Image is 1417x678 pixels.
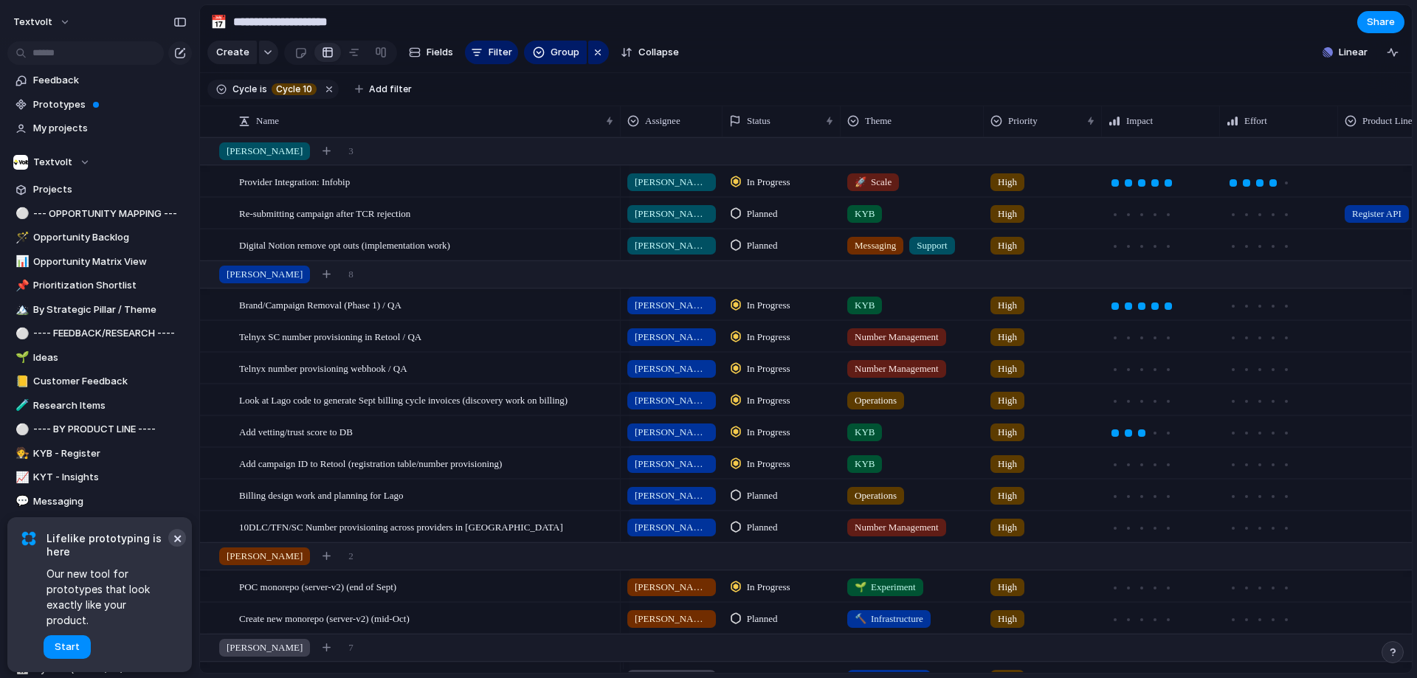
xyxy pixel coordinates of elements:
[239,486,403,503] span: Billing design work and planning for Lago
[635,520,708,535] span: [PERSON_NAME]
[7,226,192,249] a: 🪄Opportunity Backlog
[369,83,412,96] span: Add filter
[635,488,708,503] span: [PERSON_NAME]
[855,520,939,535] span: Number Management
[635,425,708,440] span: [PERSON_NAME]
[13,350,28,365] button: 🌱
[747,362,790,376] span: In Progress
[227,267,303,282] span: [PERSON_NAME]
[15,421,26,438] div: ⚪
[427,45,453,60] span: Fields
[257,81,270,97] button: is
[33,278,187,293] span: Prioritization Shortlist
[865,114,892,128] span: Theme
[1357,11,1404,33] button: Share
[638,45,679,60] span: Collapse
[33,121,187,136] span: My projects
[7,274,192,297] a: 📌Prioritization Shortlist
[747,425,790,440] span: In Progress
[7,322,192,345] a: ⚪---- FEEDBACK/RESEARCH ----
[7,251,192,273] a: 📊Opportunity Matrix View
[33,155,72,170] span: Textvolt
[210,12,227,32] div: 📅
[33,326,187,341] span: ---- FEEDBACK/RESEARCH ----
[7,347,192,369] a: 🌱Ideas
[1008,114,1038,128] span: Priority
[489,45,512,60] span: Filter
[1362,114,1413,128] span: Product Line
[13,326,28,341] button: ⚪
[55,640,80,654] span: Start
[7,94,192,116] a: Prototypes
[13,255,28,269] button: 📊
[855,362,939,376] span: Number Management
[239,236,450,253] span: Digital Notion remove opt outs (implementation work)
[747,612,778,626] span: Planned
[346,79,421,100] button: Add filter
[348,144,354,159] span: 3
[747,457,790,471] span: In Progress
[855,330,939,345] span: Number Management
[855,298,875,313] span: KYB
[855,176,866,187] span: 🚀
[1352,207,1402,221] span: Register API
[855,580,916,595] span: Experiment
[998,362,1017,376] span: High
[33,374,187,389] span: Customer Feedback
[44,635,91,659] button: Start
[855,425,875,440] span: KYB
[269,81,320,97] button: Cycle 10
[747,393,790,408] span: In Progress
[998,238,1017,253] span: High
[855,238,896,253] span: Messaging
[1339,45,1368,60] span: Linear
[239,328,421,345] span: Telnyx SC number provisioning in Retool / QA
[33,470,187,485] span: KYT - Insights
[33,302,187,317] span: By Strategic Pillar / Theme
[33,494,187,509] span: Messaging
[747,114,770,128] span: Status
[855,393,897,408] span: Operations
[7,418,192,440] a: ⚪---- BY PRODUCT LINE ----
[15,373,26,390] div: 📒
[13,374,28,389] button: 📒
[33,230,187,245] span: Opportunity Backlog
[15,469,26,486] div: 📈
[33,73,187,88] span: Feedback
[232,83,257,96] span: Cycle
[7,514,192,536] a: 📁CX Back Office
[635,207,708,221] span: [PERSON_NAME]
[7,466,192,488] a: 📈KYT - Insights
[46,532,170,558] span: Lifelike prototyping is here
[1244,114,1267,128] span: Effort
[13,422,28,437] button: ⚪
[239,359,407,376] span: Telnyx number provisioning webhook / QA
[227,549,303,564] span: [PERSON_NAME]
[747,330,790,345] span: In Progress
[747,207,778,221] span: Planned
[7,443,192,465] a: 🧑‍⚖️KYB - Register
[33,422,187,437] span: ---- BY PRODUCT LINE ----
[216,45,249,60] span: Create
[168,529,186,547] button: Dismiss
[403,41,459,64] button: Fields
[239,173,350,190] span: Provider Integration: Infobip
[33,398,187,413] span: Research Items
[1317,41,1373,63] button: Linear
[7,299,192,321] a: 🏔️By Strategic Pillar / Theme
[998,425,1017,440] span: High
[239,423,353,440] span: Add vetting/trust score to DB
[747,238,778,253] span: Planned
[747,520,778,535] span: Planned
[7,395,192,417] a: 🧪Research Items
[15,301,26,318] div: 🏔️
[855,612,923,626] span: Infrastructure
[276,83,312,96] span: Cycle 10
[7,203,192,225] a: ⚪--- OPPORTUNITY MAPPING ---
[13,278,28,293] button: 📌
[998,298,1017,313] span: High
